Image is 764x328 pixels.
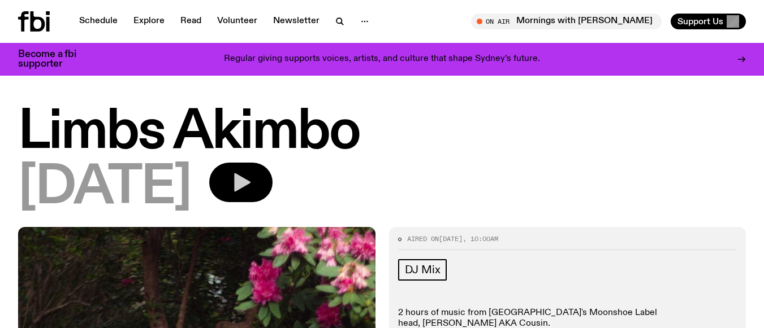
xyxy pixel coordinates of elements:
span: [DATE] [18,163,191,213]
a: Volunteer [210,14,264,29]
h1: Limbs Akimbo [18,107,746,158]
span: DJ Mix [405,264,441,276]
p: Regular giving supports voices, artists, and culture that shape Sydney’s future. [224,54,540,64]
span: , 10:00am [463,234,498,243]
a: Read [174,14,208,29]
span: [DATE] [439,234,463,243]
a: Newsletter [266,14,326,29]
a: Explore [127,14,171,29]
a: DJ Mix [398,259,447,281]
span: Aired on [407,234,439,243]
h3: Become a fbi supporter [18,50,90,69]
a: Schedule [72,14,124,29]
button: Support Us [671,14,746,29]
button: On AirMornings with [PERSON_NAME] [471,14,662,29]
span: Support Us [677,16,723,27]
